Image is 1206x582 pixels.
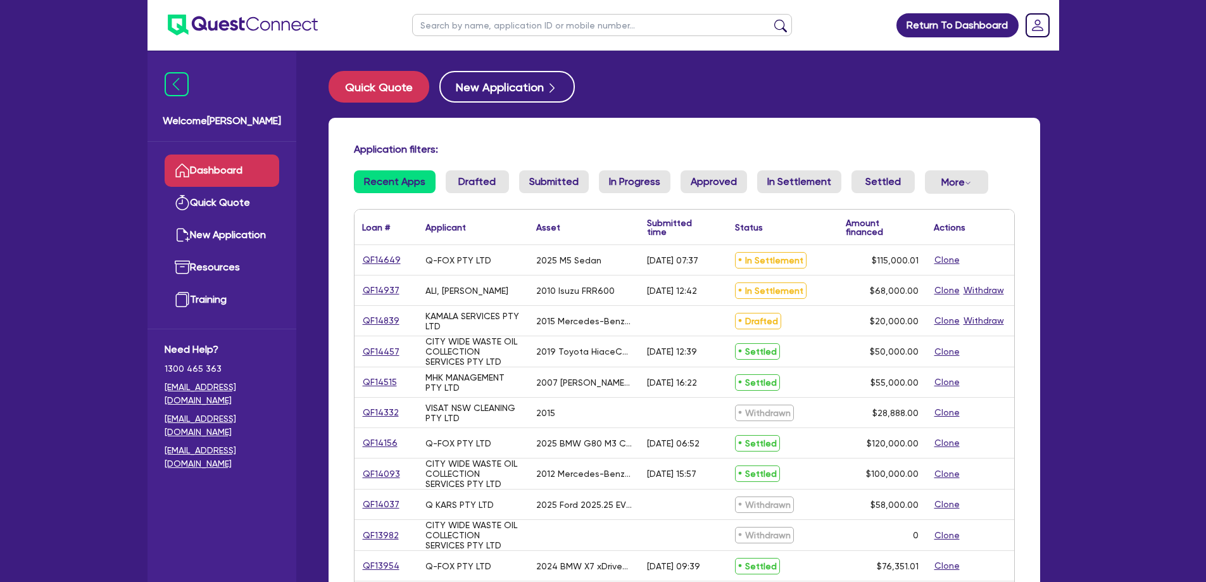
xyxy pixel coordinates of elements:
button: New Application [439,71,575,103]
button: Clone [934,375,960,389]
button: Clone [934,253,960,267]
span: $20,000.00 [870,316,919,326]
div: Loan # [362,223,390,232]
button: Clone [934,345,960,359]
div: Actions [934,223,965,232]
a: QF14332 [362,405,399,420]
span: $28,888.00 [872,408,919,418]
div: [DATE] 06:52 [647,438,700,448]
img: new-application [175,227,190,243]
a: QF14037 [362,497,400,512]
a: QF14839 [362,313,400,328]
a: QF13954 [362,559,400,573]
button: Clone [934,528,960,543]
span: Withdrawn [735,405,794,421]
div: 2025 M5 Sedan [536,255,601,265]
div: Q-FOX PTY LTD [425,438,491,448]
div: CITY WIDE WASTE OIL COLLECTION SERVICES PTY LTD [425,336,521,367]
span: $115,000.01 [872,255,919,265]
a: QF14156 [362,436,398,450]
span: Need Help? [165,342,279,357]
a: Recent Apps [354,170,436,193]
span: Drafted [735,313,781,329]
span: $55,000.00 [870,377,919,388]
h4: Application filters: [354,143,1015,155]
div: 2007 [PERSON_NAME] SIDE LIFTER [536,377,632,388]
div: Amount financed [846,218,919,236]
a: Quick Quote [329,71,439,103]
div: Submitted time [647,218,708,236]
a: Approved [681,170,747,193]
div: Asset [536,223,560,232]
div: Q KARS PTY LTD [425,500,494,510]
button: Clone [934,405,960,420]
div: Q-FOX PTY LTD [425,561,491,571]
span: Settled [735,465,780,482]
button: Dropdown toggle [925,170,988,194]
span: Settled [735,343,780,360]
span: In Settlement [735,282,807,299]
a: Training [165,284,279,316]
span: $100,000.00 [866,469,919,479]
a: Resources [165,251,279,284]
div: 2015 Mercedes-Benz Sprinter [536,316,632,326]
a: New Application [165,219,279,251]
div: MHK MANAGEMENT PTY LTD [425,372,521,393]
button: Withdraw [963,283,1005,298]
a: Drafted [446,170,509,193]
div: VISAT NSW CLEANING PTY LTD [425,403,521,423]
button: Clone [934,313,960,328]
button: Clone [934,497,960,512]
span: Settled [735,558,780,574]
span: $50,000.00 [870,346,919,357]
div: CITY WIDE WASTE OIL COLLECTION SERVICES PTY LTD [425,520,521,550]
div: Applicant [425,223,466,232]
span: Welcome [PERSON_NAME] [163,113,281,129]
div: 2025 Ford 2025.25 EVEREST WILDTRAK 4X4 3.0L V6 T/DIESEL 10SPD AUTO [536,500,632,510]
a: Settled [851,170,915,193]
a: Dashboard [165,155,279,187]
a: Submitted [519,170,589,193]
div: [DATE] 12:42 [647,286,697,296]
a: Return To Dashboard [896,13,1019,37]
img: quest-connect-logo-blue [168,15,318,35]
a: QF14093 [362,467,401,481]
span: 1300 465 363 [165,362,279,376]
div: KAMALA SERVICES PTY LTD [425,311,521,331]
a: In Progress [599,170,670,193]
div: CITY WIDE WASTE OIL COLLECTION SERVICES PTY LTD [425,459,521,489]
span: $76,351.01 [877,561,919,571]
a: In Settlement [757,170,841,193]
span: Settled [735,374,780,391]
div: [DATE] 12:39 [647,346,697,357]
div: 2025 BMW G80 M3 Competition M xDrive Sedan Sedan [536,438,632,448]
div: 2012 Mercedes-Benz Sprinter 906 [536,469,632,479]
div: 0 [913,530,919,540]
div: [DATE] 09:39 [647,561,700,571]
span: In Settlement [735,252,807,269]
div: ALI, [PERSON_NAME] [425,286,508,296]
img: icon-menu-close [165,72,189,96]
span: Withdrawn [735,497,794,513]
img: training [175,292,190,307]
span: Settled [735,435,780,452]
img: resources [175,260,190,275]
input: Search by name, application ID or mobile number... [412,14,792,36]
div: [DATE] 16:22 [647,377,697,388]
div: 2015 [536,408,555,418]
button: Clone [934,467,960,481]
div: [DATE] 07:37 [647,255,698,265]
a: QF14515 [362,375,398,389]
a: [EMAIL_ADDRESS][DOMAIN_NAME] [165,381,279,407]
a: QF13982 [362,528,399,543]
button: Withdraw [963,313,1005,328]
button: Clone [934,559,960,573]
div: 2024 BMW X7 xDrive40d G07 [536,561,632,571]
span: $68,000.00 [870,286,919,296]
div: Q-FOX PTY LTD [425,255,491,265]
a: QF14649 [362,253,401,267]
div: 2010 Isuzu FRR600 [536,286,615,296]
a: [EMAIL_ADDRESS][DOMAIN_NAME] [165,444,279,471]
button: Clone [934,283,960,298]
